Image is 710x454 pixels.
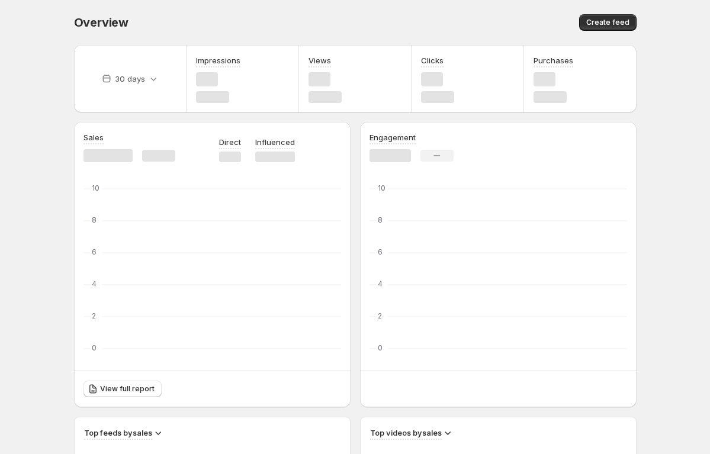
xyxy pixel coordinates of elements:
[378,215,383,224] text: 8
[83,381,162,397] a: View full report
[115,73,145,85] p: 30 days
[378,279,383,288] text: 4
[219,136,241,148] p: Direct
[370,427,442,439] h3: Top videos by sales
[196,54,240,66] h3: Impressions
[579,14,637,31] button: Create feed
[586,18,629,27] span: Create feed
[92,279,97,288] text: 4
[92,183,99,192] text: 10
[74,15,128,30] span: Overview
[92,215,97,224] text: 8
[84,427,152,439] h3: Top feeds by sales
[378,343,383,352] text: 0
[92,343,97,352] text: 0
[378,183,385,192] text: 10
[378,247,383,256] text: 6
[83,131,104,143] h3: Sales
[534,54,573,66] h3: Purchases
[421,54,444,66] h3: Clicks
[92,311,96,320] text: 2
[255,136,295,148] p: Influenced
[309,54,331,66] h3: Views
[100,384,155,394] span: View full report
[370,131,416,143] h3: Engagement
[92,247,97,256] text: 6
[378,311,382,320] text: 2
